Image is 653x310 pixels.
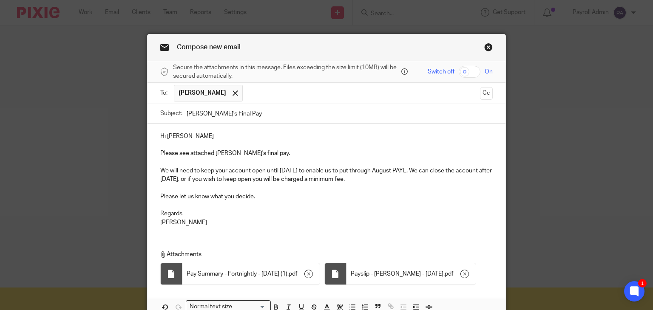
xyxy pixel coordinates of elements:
[160,209,493,218] p: Regards
[289,270,298,278] span: pdf
[160,166,493,184] p: We will need to keep your account open until [DATE] to enable us to put through August PAYE. We c...
[485,68,493,76] span: On
[638,279,647,287] div: 1
[182,263,320,285] div: .
[160,192,493,201] p: Please let us know what you decide.
[160,109,182,118] label: Subject:
[160,132,493,141] p: Hi [PERSON_NAME]
[160,218,493,227] p: [PERSON_NAME]
[177,44,241,51] span: Compose new email
[179,89,226,97] span: [PERSON_NAME]
[160,250,489,259] p: Attachments
[480,87,493,100] button: Cc
[351,270,443,278] span: Payslip - [PERSON_NAME] - [DATE]
[160,89,170,97] label: To:
[428,68,454,76] span: Switch off
[484,43,493,54] a: Close this dialog window
[173,63,399,81] span: Secure the attachments in this message. Files exceeding the size limit (10MB) will be secured aut...
[187,270,287,278] span: Pay Summary - Fortnightly - [DATE] (1)
[160,149,493,158] p: Please see attached [PERSON_NAME]'s final pay.
[445,270,454,278] span: pdf
[346,263,476,285] div: .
